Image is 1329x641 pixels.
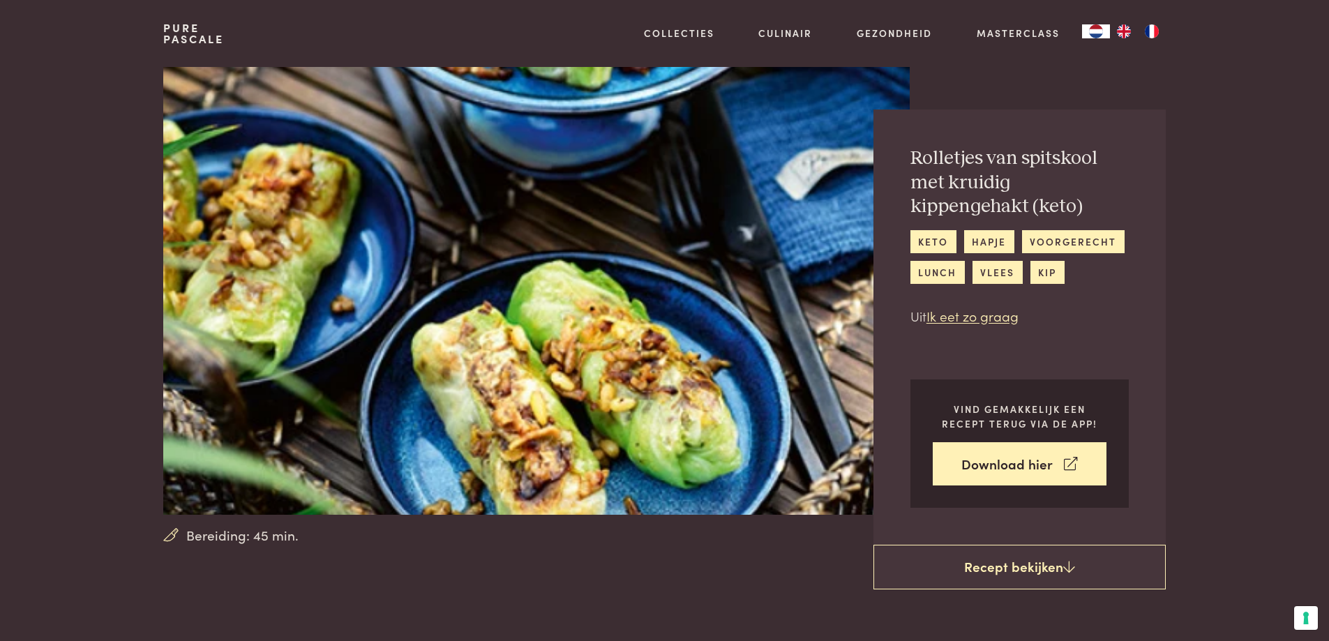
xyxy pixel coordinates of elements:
[1030,261,1065,284] a: kip
[910,230,956,253] a: keto
[163,67,909,515] img: Rolletjes van spitskool met kruidig kippengehakt (keto)
[973,261,1023,284] a: vlees
[1138,24,1166,38] a: FR
[964,230,1014,253] a: hapje
[910,306,1129,326] p: Uit
[926,306,1019,325] a: Ik eet zo graag
[1082,24,1110,38] a: NL
[977,26,1060,40] a: Masterclass
[1082,24,1110,38] div: Language
[1294,606,1318,630] button: Uw voorkeuren voor toestemming voor trackingtechnologieën
[1110,24,1166,38] ul: Language list
[1082,24,1166,38] aside: Language selected: Nederlands
[933,402,1106,430] p: Vind gemakkelijk een recept terug via de app!
[910,146,1129,219] h2: Rolletjes van spitskool met kruidig kippengehakt (keto)
[910,261,965,284] a: lunch
[873,545,1166,589] a: Recept bekijken
[644,26,714,40] a: Collecties
[933,442,1106,486] a: Download hier
[758,26,812,40] a: Culinair
[1022,230,1125,253] a: voorgerecht
[186,525,299,545] span: Bereiding: 45 min.
[1110,24,1138,38] a: EN
[163,22,224,45] a: PurePascale
[857,26,932,40] a: Gezondheid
